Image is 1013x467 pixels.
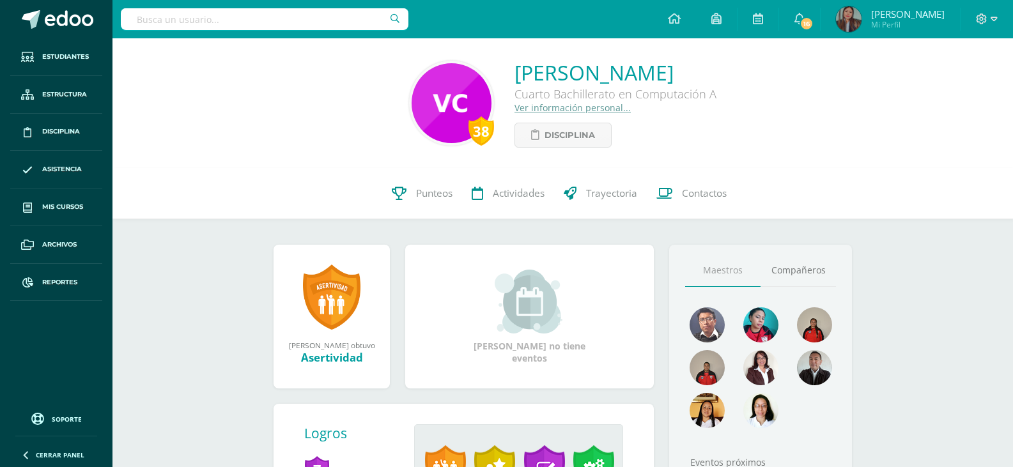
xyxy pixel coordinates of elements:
[690,307,725,342] img: bf3cc4379d1deeebe871fe3ba6f72a08.png
[836,6,862,32] img: e0e3018be148909e9b9cf69bbfc1c52d.png
[52,415,82,424] span: Soporte
[800,17,814,31] span: 16
[586,187,637,200] span: Trayectoria
[121,8,408,30] input: Busca un usuario...
[10,38,102,76] a: Estudiantes
[10,264,102,302] a: Reportes
[42,202,83,212] span: Mis cursos
[690,393,725,428] img: 46f6fa15264c5e69646c4d280a212a31.png
[10,226,102,264] a: Archivos
[554,168,647,219] a: Trayectoria
[495,270,564,333] img: event_small.png
[42,52,89,62] span: Estudiantes
[42,164,82,174] span: Asistencia
[42,277,77,287] span: Reportes
[514,59,716,86] a: [PERSON_NAME]
[871,19,945,30] span: Mi Perfil
[42,126,80,137] span: Disciplina
[42,89,87,100] span: Estructura
[286,340,377,350] div: [PERSON_NAME] obtuvo
[382,168,462,219] a: Punteos
[682,187,727,200] span: Contactos
[743,350,778,385] img: 7439dc799ba188a81a1faa7afdec93a0.png
[10,114,102,151] a: Disciplina
[466,270,594,364] div: [PERSON_NAME] no tiene eventos
[416,187,452,200] span: Punteos
[462,168,554,219] a: Actividades
[647,168,736,219] a: Contactos
[685,254,761,287] a: Maestros
[286,350,377,365] div: Asertividad
[304,424,404,442] div: Logros
[797,350,832,385] img: 0d3619d765a73a478c6d916ef7d79d35.png
[10,188,102,226] a: Mis cursos
[412,63,491,143] img: 19ed84cfc5f8c4ae2b0f6d889bd2eb9e.png
[743,307,778,342] img: 1c7763f46a97a60cb2d0673d8595e6ce.png
[493,187,545,200] span: Actividades
[514,123,612,148] a: Disciplina
[15,410,97,427] a: Soporte
[690,350,725,385] img: 177a0cef6189344261906be38084f07c.png
[514,86,716,102] div: Cuarto Bachillerato en Computación A
[36,450,84,459] span: Cerrar panel
[42,240,77,250] span: Archivos
[761,254,836,287] a: Compañeros
[514,102,631,114] a: Ver información personal...
[468,116,494,146] div: 38
[10,151,102,188] a: Asistencia
[871,8,945,20] span: [PERSON_NAME]
[797,307,832,342] img: 4cadd866b9674bb26779ba88b494ab1f.png
[545,123,595,147] span: Disciplina
[743,393,778,428] img: 210e15fe5aec93a35c2ff202ea992515.png
[10,76,102,114] a: Estructura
